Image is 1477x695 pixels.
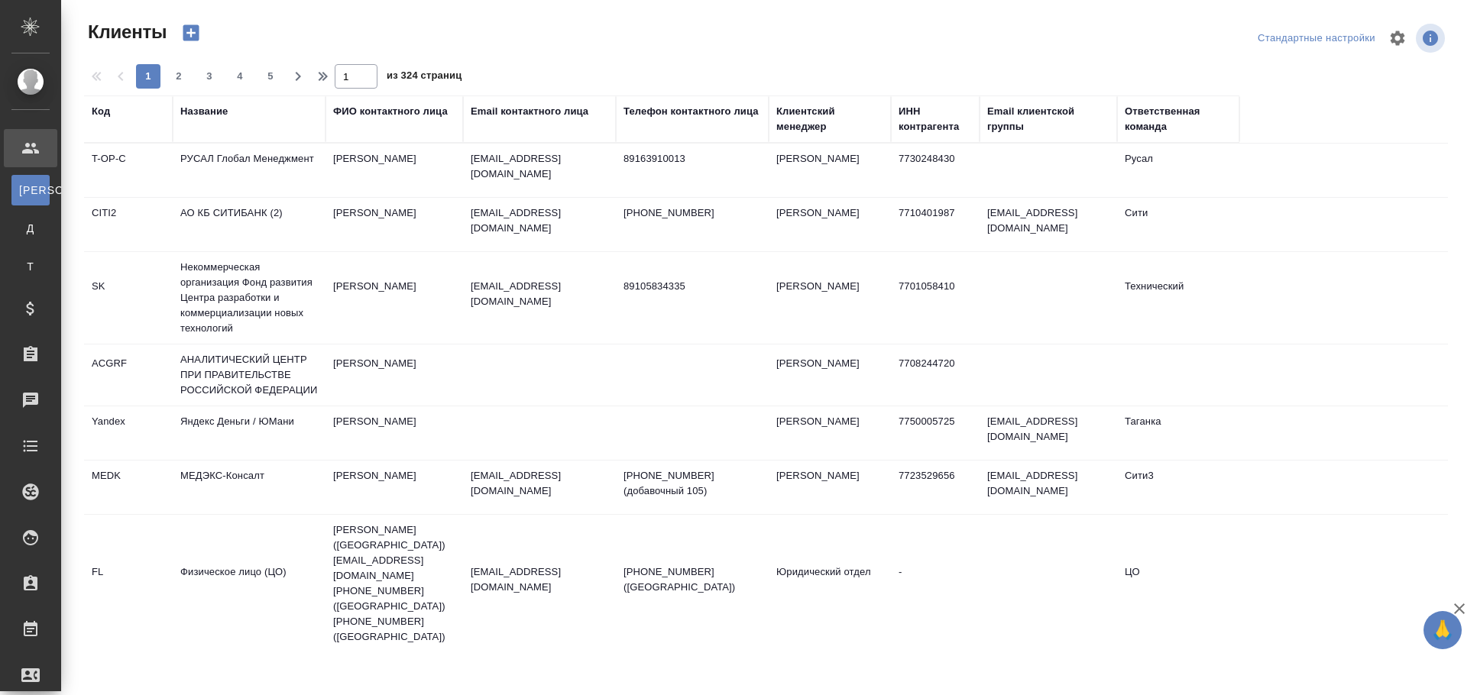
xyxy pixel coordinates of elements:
td: [PERSON_NAME] [769,271,891,325]
td: [PERSON_NAME] [769,348,891,402]
div: Название [180,104,228,119]
button: 3 [197,64,222,89]
span: Т [19,259,42,274]
td: 7723529656 [891,461,980,514]
p: [EMAIL_ADDRESS][DOMAIN_NAME] [471,205,608,236]
td: Таганка [1117,406,1239,460]
button: 4 [228,64,252,89]
td: Yandex [84,406,173,460]
td: Некоммерческая организация Фонд развития Центра разработки и коммерциализации новых технологий [173,252,326,344]
td: 7710401987 [891,198,980,251]
td: Русал [1117,144,1239,197]
span: 2 [167,69,191,84]
td: CITI2 [84,198,173,251]
td: [EMAIL_ADDRESS][DOMAIN_NAME] [980,406,1117,460]
td: [EMAIL_ADDRESS][DOMAIN_NAME] [980,461,1117,514]
div: Код [92,104,110,119]
span: Д [19,221,42,236]
div: Email клиентской группы [987,104,1109,134]
p: [EMAIL_ADDRESS][DOMAIN_NAME] [471,279,608,309]
span: из 324 страниц [387,66,462,89]
td: [PERSON_NAME] ([GEOGRAPHIC_DATA]) [EMAIL_ADDRESS][DOMAIN_NAME] [PHONE_NUMBER] ([GEOGRAPHIC_DATA])... [326,515,463,652]
span: Настроить таблицу [1379,20,1416,57]
td: [PERSON_NAME] [326,461,463,514]
td: [PERSON_NAME] [769,144,891,197]
td: РУСАЛ Глобал Менеджмент [173,144,326,197]
td: 7701058410 [891,271,980,325]
td: [PERSON_NAME] [326,348,463,402]
div: split button [1254,27,1379,50]
td: АНАЛИТИЧЕСКИЙ ЦЕНТР ПРИ ПРАВИТЕЛЬСТВЕ РОССИЙСКОЙ ФЕДЕРАЦИИ [173,344,326,406]
span: Клиенты [84,20,167,44]
td: Технический [1117,271,1239,325]
td: Яндекс Деньги / ЮМани [173,406,326,460]
td: ACGRF [84,348,173,402]
td: [PERSON_NAME] [326,406,463,460]
p: 89163910013 [624,151,761,166]
button: Создать [173,20,209,46]
span: 🙏 [1430,614,1456,646]
a: [PERSON_NAME] [11,175,50,205]
button: 5 [258,64,283,89]
td: [PERSON_NAME] [769,461,891,514]
td: АО КБ СИТИБАНК (2) [173,198,326,251]
td: MEDK [84,461,173,514]
td: FL [84,557,173,610]
p: 89105834335 [624,279,761,294]
p: [PHONE_NUMBER] [624,205,761,221]
button: 2 [167,64,191,89]
div: ИНН контрагента [899,104,972,134]
td: - [891,557,980,610]
div: Клиентский менеджер [776,104,883,134]
td: 7708244720 [891,348,980,402]
td: Сити [1117,198,1239,251]
a: Т [11,251,50,282]
p: [EMAIL_ADDRESS][DOMAIN_NAME] [471,468,608,499]
td: [PERSON_NAME] [769,406,891,460]
p: [EMAIL_ADDRESS][DOMAIN_NAME] [471,564,608,595]
span: Посмотреть информацию [1416,24,1448,53]
button: 🙏 [1424,611,1462,649]
div: Ответственная команда [1125,104,1232,134]
td: [PERSON_NAME] [326,198,463,251]
td: [EMAIL_ADDRESS][DOMAIN_NAME] [980,198,1117,251]
td: МЕДЭКС-Консалт [173,461,326,514]
div: Телефон контактного лица [624,104,759,119]
span: 5 [258,69,283,84]
p: [EMAIL_ADDRESS][DOMAIN_NAME] [471,151,608,182]
td: T-OP-C [84,144,173,197]
td: SK [84,271,173,325]
td: Сити3 [1117,461,1239,514]
span: 3 [197,69,222,84]
td: Физическое лицо (ЦО) [173,557,326,610]
a: Д [11,213,50,244]
span: 4 [228,69,252,84]
td: ЦО [1117,557,1239,610]
p: [PHONE_NUMBER] (добавочный 105) [624,468,761,499]
span: [PERSON_NAME] [19,183,42,198]
td: Юридический отдел [769,557,891,610]
td: 7750005725 [891,406,980,460]
td: 7730248430 [891,144,980,197]
td: [PERSON_NAME] [326,271,463,325]
div: ФИО контактного лица [333,104,448,119]
p: [PHONE_NUMBER] ([GEOGRAPHIC_DATA]) [624,564,761,595]
td: [PERSON_NAME] [769,198,891,251]
div: Email контактного лица [471,104,588,119]
td: [PERSON_NAME] [326,144,463,197]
